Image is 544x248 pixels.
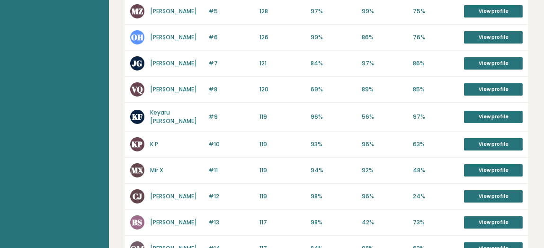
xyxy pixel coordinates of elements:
a: View profile [464,83,523,96]
p: 96% [311,113,356,121]
p: 119 [259,166,305,175]
a: K P [150,140,158,148]
text: MX [131,165,144,176]
p: 96% [362,192,407,201]
a: View profile [464,164,523,177]
p: 86% [413,59,458,68]
p: 92% [362,166,407,175]
text: CJ [133,191,142,202]
p: 98% [311,192,356,201]
a: View profile [464,216,523,229]
text: BS [133,217,143,228]
p: #7 [209,59,254,68]
text: JG [133,58,143,69]
p: 75% [413,7,458,16]
a: [PERSON_NAME] [150,59,197,67]
p: 117 [259,218,305,227]
a: View profile [464,111,523,123]
p: 89% [362,85,407,94]
p: 63% [413,140,458,149]
a: View profile [464,190,523,203]
p: #5 [209,7,254,16]
p: 121 [259,59,305,68]
p: 119 [259,113,305,121]
a: View profile [464,5,523,18]
p: 97% [413,113,458,121]
p: 93% [311,140,356,149]
p: 126 [259,33,305,42]
a: Keyaru [PERSON_NAME] [150,108,197,125]
p: 97% [362,59,407,68]
p: 86% [362,33,407,42]
a: [PERSON_NAME] [150,218,197,226]
p: #8 [209,85,254,94]
p: 73% [413,218,458,227]
p: 76% [413,33,458,42]
p: 98% [311,218,356,227]
p: 56% [362,113,407,121]
p: 24% [413,192,458,201]
p: 128 [259,7,305,16]
text: VQ [131,84,143,95]
p: 48% [413,166,458,175]
p: 119 [259,192,305,201]
a: View profile [464,138,523,151]
p: 85% [413,85,458,94]
text: KF [132,111,143,122]
a: View profile [464,31,523,44]
p: 96% [362,140,407,149]
p: 84% [311,59,356,68]
a: [PERSON_NAME] [150,33,197,41]
a: View profile [464,57,523,70]
p: #6 [209,33,254,42]
p: 99% [311,33,356,42]
p: #10 [209,140,254,149]
p: 120 [259,85,305,94]
text: KP [132,139,143,150]
p: #11 [209,166,254,175]
p: 97% [311,7,356,16]
p: 94% [311,166,356,175]
p: 42% [362,218,407,227]
p: 119 [259,140,305,149]
text: MZ [132,6,143,17]
p: #9 [209,113,254,121]
p: 69% [311,85,356,94]
a: [PERSON_NAME] [150,192,197,200]
p: 99% [362,7,407,16]
p: #13 [209,218,254,227]
p: #12 [209,192,254,201]
text: OH [131,32,143,43]
a: Mir X [150,166,163,174]
a: [PERSON_NAME] [150,7,197,15]
a: [PERSON_NAME] [150,85,197,93]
